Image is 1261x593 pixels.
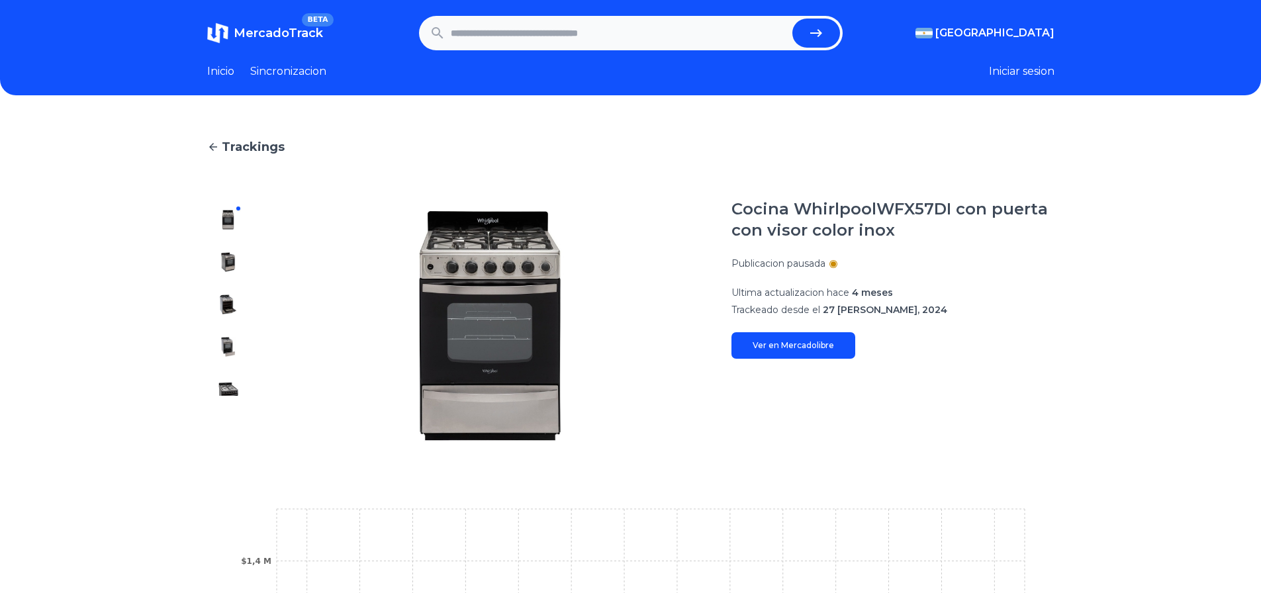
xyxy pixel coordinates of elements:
[218,251,239,273] img: Cocina WhirlpoolWFX57DI con puerta con visor color inox
[989,64,1054,79] button: Iniciar sesion
[731,287,849,298] span: Ultima actualizacion hace
[218,336,239,357] img: Cocina WhirlpoolWFX57DI con puerta con visor color inox
[218,209,239,230] img: Cocina WhirlpoolWFX57DI con puerta con visor color inox
[218,294,239,315] img: Cocina WhirlpoolWFX57DI con puerta con visor color inox
[915,28,933,38] img: Argentina
[218,379,239,400] img: Cocina WhirlpoolWFX57DI con puerta con visor color inox
[234,26,323,40] span: MercadoTrack
[731,199,1054,241] h1: Cocina WhirlpoolWFX57DI con puerta con visor color inox
[241,557,271,566] tspan: $1,4 M
[731,304,820,316] span: Trackeado desde el
[823,304,947,316] span: 27 [PERSON_NAME], 2024
[915,25,1054,41] button: [GEOGRAPHIC_DATA]
[935,25,1054,41] span: [GEOGRAPHIC_DATA]
[852,287,893,298] span: 4 meses
[207,138,1054,156] a: Trackings
[731,332,855,359] a: Ver en Mercadolibre
[222,138,285,156] span: Trackings
[302,13,333,26] span: BETA
[731,257,825,270] p: Publicacion pausada
[276,199,705,453] img: Cocina WhirlpoolWFX57DI con puerta con visor color inox
[207,23,228,44] img: MercadoTrack
[207,23,323,44] a: MercadoTrackBETA
[207,64,234,79] a: Inicio
[218,421,239,442] img: Cocina WhirlpoolWFX57DI con puerta con visor color inox
[250,64,326,79] a: Sincronizacion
